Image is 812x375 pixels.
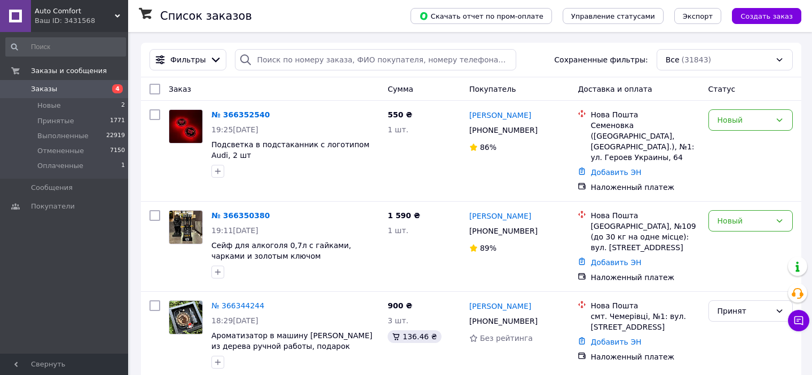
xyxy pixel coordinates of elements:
a: [PERSON_NAME] [469,211,531,221]
span: 86% [480,143,496,151]
h1: Список заказов [160,10,252,22]
a: № 366352540 [211,110,270,119]
span: Покупатель [469,85,516,93]
span: Заказы [31,84,57,94]
div: [PHONE_NUMBER] [467,123,540,138]
span: Оплаченные [37,161,83,171]
div: Новый [718,114,771,126]
div: Нова Пошта [590,210,699,221]
img: Фото товару [169,211,202,244]
span: Все [666,54,680,65]
a: Ароматизатор в машину [PERSON_NAME] из дерева ручной работы, подарок мужчине [211,331,372,361]
div: Нова Пошта [590,109,699,120]
a: № 366350380 [211,211,270,220]
input: Поиск [5,37,126,57]
button: Создать заказ [732,8,801,24]
a: № 366344244 [211,301,264,310]
span: Сообщения [31,183,73,193]
span: 1 [121,161,125,171]
span: Отмененные [37,146,84,156]
a: Добавить ЭН [590,168,641,177]
div: Ваш ID: 3431568 [35,16,128,26]
button: Чат с покупателем [788,310,809,331]
span: 900 ₴ [388,301,412,310]
span: Сумма [388,85,413,93]
button: Экспорт [674,8,721,24]
span: Скачать отчет по пром-оплате [419,11,543,21]
span: Заказы и сообщения [31,66,107,76]
div: Наложенный платеж [590,272,699,283]
div: Принят [718,305,771,317]
span: Принятые [37,116,74,126]
span: Заказ [169,85,191,93]
span: 1 шт. [388,226,408,235]
span: 89% [480,244,496,252]
div: Наложенный платеж [590,352,699,362]
span: 4 [112,84,123,93]
img: Фото товару [169,110,202,143]
div: смт. Чемерівці, №1: вул. [STREET_ADDRESS] [590,311,699,332]
div: Наложенный платеж [590,182,699,193]
div: [GEOGRAPHIC_DATA], №109 (до 30 кг на одне місце): вул. [STREET_ADDRESS] [590,221,699,253]
div: Новый [718,215,771,227]
div: 136.46 ₴ [388,330,441,343]
a: Сейф для алкоголя 0,7л с гайками, чарками и золотым ключом [211,241,351,260]
span: 18:29[DATE] [211,316,258,325]
a: [PERSON_NAME] [469,301,531,312]
span: Создать заказ [740,12,793,20]
span: Новые [37,101,61,110]
div: [PHONE_NUMBER] [467,224,540,238]
span: (31843) [682,55,711,64]
a: Фото товару [169,109,203,143]
span: Экспорт [683,12,713,20]
span: 7150 [110,146,125,156]
span: 3 шт. [388,316,408,325]
div: Нова Пошта [590,300,699,311]
span: Auto Comfort [35,6,115,16]
span: 1 590 ₴ [388,211,420,220]
span: 550 ₴ [388,110,412,119]
span: Доставка и оплата [578,85,652,93]
div: [PHONE_NUMBER] [467,314,540,329]
div: Семеновка ([GEOGRAPHIC_DATA], [GEOGRAPHIC_DATA].), №1: ул. Героев Украины, 64 [590,120,699,163]
span: 22919 [106,131,125,141]
span: 1771 [110,116,125,126]
a: Фото товару [169,300,203,334]
a: Фото товару [169,210,203,244]
button: Управление статусами [563,8,664,24]
button: Скачать отчет по пром-оплате [411,8,552,24]
span: Управление статусами [571,12,655,20]
span: Выполненные [37,131,89,141]
span: Без рейтинга [480,334,533,342]
span: Покупатели [31,202,75,211]
a: Добавить ЭН [590,338,641,346]
span: 1 шт. [388,125,408,134]
a: [PERSON_NAME] [469,110,531,121]
span: Сохраненные фильтры: [554,54,648,65]
span: Фильтры [170,54,206,65]
span: 2 [121,101,125,110]
img: Фото товару [169,301,202,334]
span: 19:25[DATE] [211,125,258,134]
span: Статус [708,85,736,93]
a: Создать заказ [721,11,801,20]
input: Поиск по номеру заказа, ФИО покупателя, номеру телефона, Email, номеру накладной [235,49,516,70]
span: 19:11[DATE] [211,226,258,235]
a: Подсветка в подстаканник с логотипом Audi, 2 шт [211,140,369,159]
a: Добавить ЭН [590,258,641,267]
